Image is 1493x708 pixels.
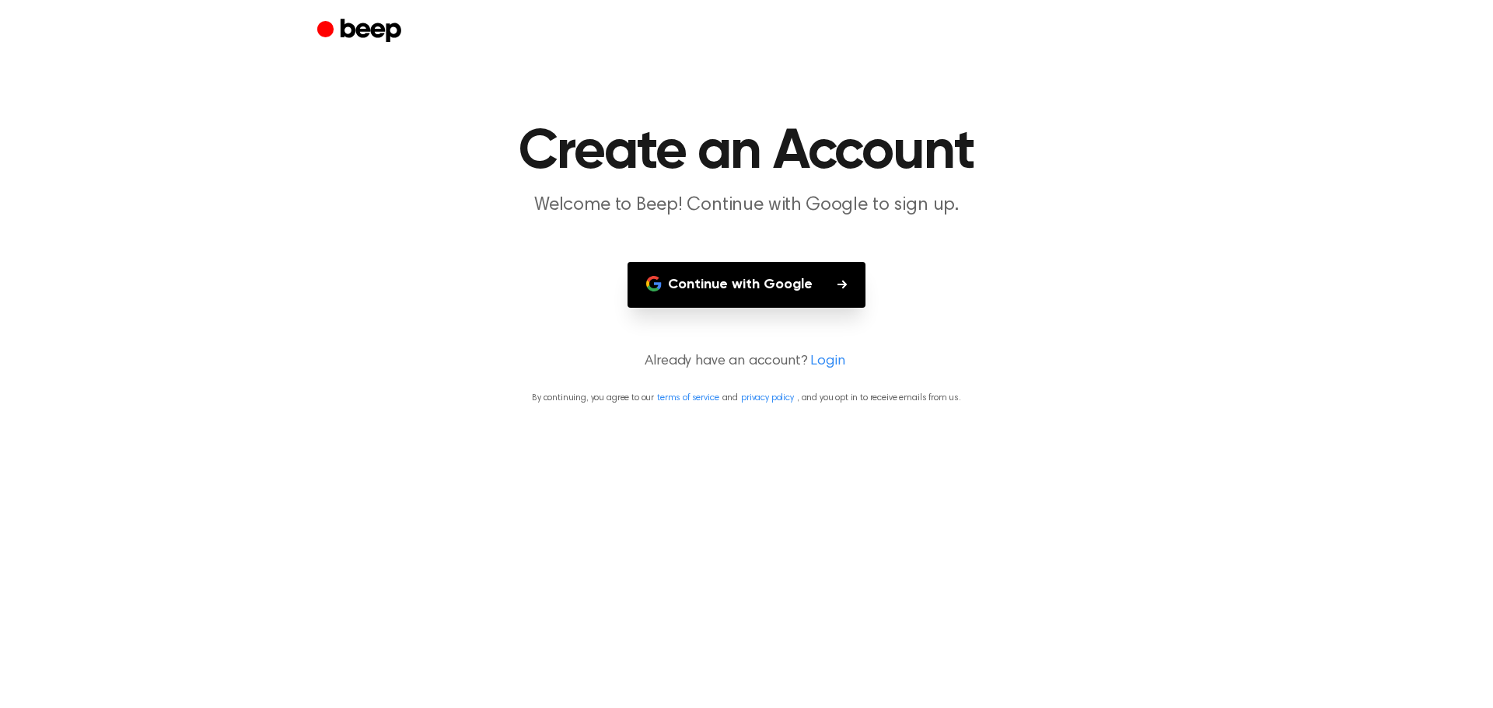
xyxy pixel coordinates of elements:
[657,393,719,403] a: terms of service
[19,351,1474,372] p: Already have an account?
[448,193,1045,218] p: Welcome to Beep! Continue with Google to sign up.
[741,393,794,403] a: privacy policy
[348,124,1145,180] h1: Create an Account
[19,391,1474,405] p: By continuing, you agree to our and , and you opt in to receive emails from us.
[810,351,844,372] a: Login
[628,262,865,308] button: Continue with Google
[317,16,405,47] a: Beep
